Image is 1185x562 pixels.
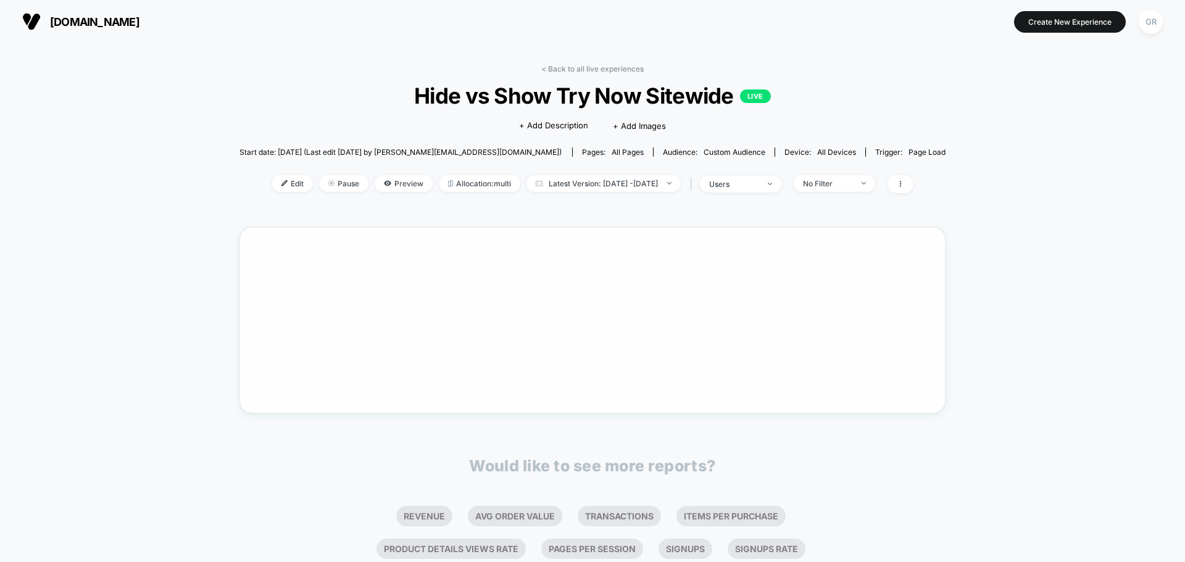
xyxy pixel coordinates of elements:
li: Signups [659,539,712,559]
img: end [667,182,671,184]
li: Transactions [578,506,661,526]
img: end [328,180,335,186]
span: Pause [319,175,368,192]
span: [DOMAIN_NAME] [50,15,139,28]
p: Would like to see more reports? [469,457,716,475]
li: Items Per Purchase [676,506,786,526]
li: Revenue [396,506,452,526]
img: edit [281,180,288,186]
span: Allocation: multi [439,175,520,192]
span: Custom Audience [704,147,765,157]
span: Latest Version: [DATE] - [DATE] [526,175,681,192]
img: rebalance [448,180,453,187]
img: calendar [536,180,543,186]
button: GR [1135,9,1166,35]
div: users [709,180,759,189]
span: Preview [375,175,433,192]
span: all pages [612,147,644,157]
li: Signups Rate [728,539,805,559]
span: Hide vs Show Try Now Sitewide [275,83,910,109]
span: Start date: [DATE] (Last edit [DATE] by [PERSON_NAME][EMAIL_ADDRESS][DOMAIN_NAME]) [239,147,562,157]
img: end [862,182,866,184]
li: Product Details Views Rate [376,539,526,559]
img: end [768,183,772,185]
p: LIVE [740,89,771,103]
img: Visually logo [22,12,41,31]
li: Avg Order Value [468,506,562,526]
span: all devices [817,147,856,157]
div: GR [1139,10,1163,34]
li: Pages Per Session [541,539,643,559]
span: Edit [272,175,313,192]
span: Page Load [908,147,946,157]
button: [DOMAIN_NAME] [19,12,143,31]
button: Create New Experience [1014,11,1126,33]
span: + Add Description [519,120,588,132]
a: < Back to all live experiences [541,64,644,73]
div: Audience: [663,147,765,157]
div: Trigger: [875,147,946,157]
span: Device: [775,147,865,157]
div: No Filter [803,179,852,188]
div: Pages: [582,147,644,157]
span: + Add Images [613,121,666,131]
span: | [687,175,700,193]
